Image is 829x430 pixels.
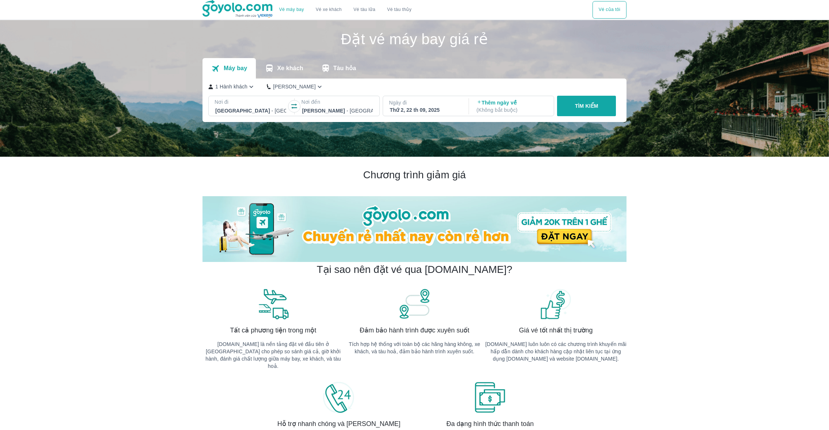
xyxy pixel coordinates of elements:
p: Thêm ngày về [477,99,548,114]
button: Vé tàu thủy [381,1,417,19]
span: Tất cả phương tiện trong một [230,326,316,335]
p: ( Không bắt buộc ) [477,106,548,114]
div: transportation tabs [202,58,365,79]
p: [DOMAIN_NAME] luôn luôn có các chương trình khuyến mãi hấp dẫn dành cho khách hàng cập nhật liên ... [485,340,627,362]
p: 1 Hành khách [215,83,247,90]
p: [PERSON_NAME] [273,83,316,90]
div: choose transportation mode [593,1,627,19]
a: Vé tàu lửa [348,1,381,19]
button: Vé của tôi [593,1,627,19]
p: Ngày đi [389,99,461,106]
h2: Tại sao nên đặt vé qua [DOMAIN_NAME]? [317,263,512,276]
p: Tàu hỏa [333,65,356,72]
p: [DOMAIN_NAME] là nền tảng đặt vé đầu tiên ở [GEOGRAPHIC_DATA] cho phép so sánh giá cả, giờ khởi h... [202,340,344,370]
a: Vé xe khách [316,7,342,12]
p: Tích hợp hệ thống với toàn bộ các hãng hàng không, xe khách, và tàu hoả, đảm bảo hành trình xuyên... [344,340,485,355]
span: Đa dạng hình thức thanh toán [446,419,534,428]
p: TÌM KIẾM [575,102,598,110]
img: banner-home [202,196,627,262]
span: Đảm bảo hành trình được xuyên suốt [360,326,469,335]
a: Vé máy bay [279,7,304,12]
div: choose transportation mode [273,1,417,19]
img: banner [257,288,289,320]
img: banner [540,288,572,320]
button: 1 Hành khách [208,83,255,91]
p: Nơi đến [301,98,374,106]
img: banner [398,288,431,320]
img: banner [474,381,507,414]
img: banner [322,381,355,414]
div: Thứ 2, 22 th 09, 2025 [390,106,461,114]
button: TÌM KIẾM [557,96,616,116]
h2: Chương trình giảm giá [202,168,627,182]
button: [PERSON_NAME] [267,83,323,91]
p: Xe khách [277,65,303,72]
span: Giá vé tốt nhất thị trường [519,326,593,335]
p: Máy bay [224,65,247,72]
p: Nơi đi [215,98,287,106]
span: Hỗ trợ nhanh chóng và [PERSON_NAME] [277,419,401,428]
h1: Đặt vé máy bay giá rẻ [202,32,627,46]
